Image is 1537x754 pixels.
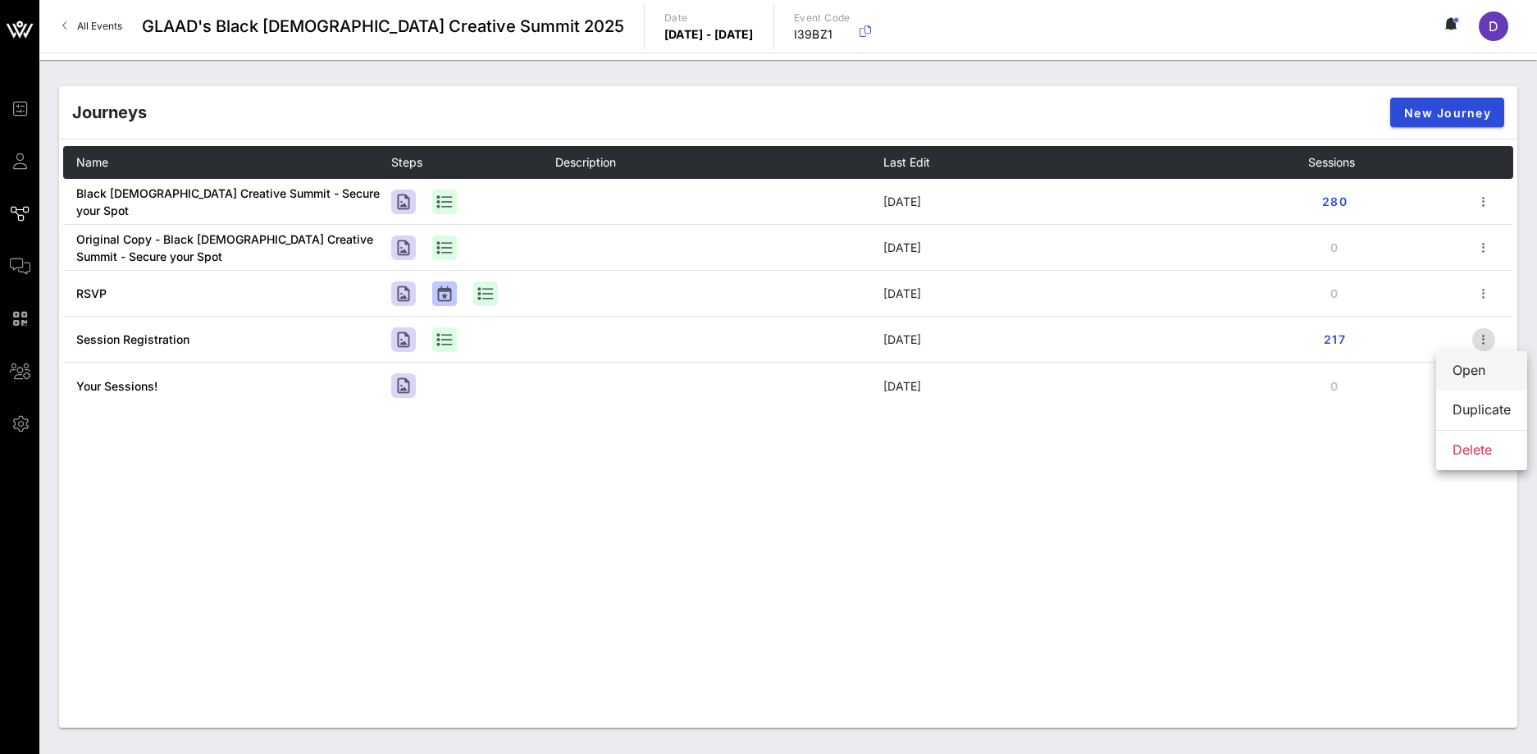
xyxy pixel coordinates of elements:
[76,155,108,169] span: Name
[76,286,107,300] a: RSVP
[1321,194,1348,208] span: 280
[1489,18,1498,34] span: D
[1308,155,1355,169] span: Sessions
[52,13,132,39] a: All Events
[883,332,921,346] span: [DATE]
[391,146,555,179] th: Steps
[76,332,189,346] a: Session Registration
[794,10,851,26] p: Event Code
[1453,402,1511,418] div: Duplicate
[883,146,1308,179] th: Last Edit: Not sorted. Activate to sort ascending.
[883,240,921,254] span: [DATE]
[883,194,921,208] span: [DATE]
[63,146,391,179] th: Name: Not sorted. Activate to sort ascending.
[664,10,754,26] p: Date
[1453,363,1511,378] div: Open
[1479,11,1508,41] div: D
[76,232,373,263] a: Original Copy - Black [DEMOGRAPHIC_DATA] Creative Summit - Secure your Spot
[1321,332,1348,346] span: 217
[1308,146,1472,179] th: Sessions: Not sorted. Activate to sort ascending.
[555,146,883,179] th: Description: Not sorted. Activate to sort ascending.
[391,155,422,169] span: Steps
[1453,442,1511,458] div: Delete
[794,26,851,43] p: I39BZ1
[1308,325,1361,354] button: 217
[555,155,616,169] span: Description
[1390,98,1504,127] button: New Journey
[664,26,754,43] p: [DATE] - [DATE]
[883,379,921,393] span: [DATE]
[883,155,930,169] span: Last Edit
[142,14,624,39] span: GLAAD's Black [DEMOGRAPHIC_DATA] Creative Summit 2025
[72,100,147,125] div: Journeys
[77,20,122,32] span: All Events
[883,286,921,300] span: [DATE]
[1308,187,1361,217] button: 280
[76,186,380,217] a: Black [DEMOGRAPHIC_DATA] Creative Summit - Secure your Spot
[76,379,157,393] a: Your Sessions!
[1403,106,1491,120] span: New Journey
